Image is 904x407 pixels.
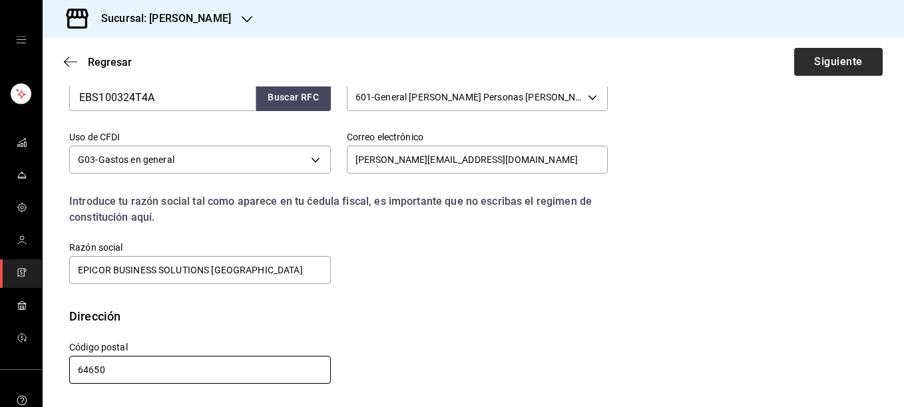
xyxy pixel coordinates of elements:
h3: Sucursal: [PERSON_NAME] [91,11,231,27]
label: Uso de CFDI [69,132,331,142]
label: Correo electrónico [347,132,608,142]
span: Regresar [88,56,132,68]
button: open drawer [16,35,27,45]
div: Introduce tu razón social tal como aparece en tu ćedula fiscal, es importante que no escribas el ... [69,194,608,225]
span: 601 - General [PERSON_NAME] Personas [PERSON_NAME] [355,90,584,104]
div: Dirección [69,307,120,325]
button: Regresar [64,56,132,68]
span: G03 - Gastos en general [78,153,174,166]
label: Razón social [69,243,331,252]
button: Buscar RFC [256,83,331,111]
button: Siguiente [794,48,883,76]
label: Código postal [69,342,331,352]
input: Obligatorio [69,356,331,384]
